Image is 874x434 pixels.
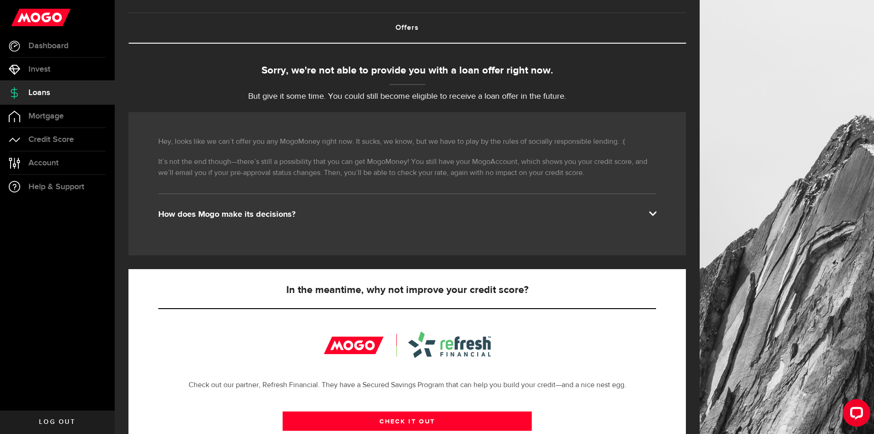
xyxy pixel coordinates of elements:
p: Hey, looks like we can’t offer you any MogoMoney right now. It sucks, we know, but we have to pla... [158,136,656,147]
a: CHECK IT OUT [283,411,532,431]
a: Offers [128,13,686,43]
span: Dashboard [28,42,68,50]
span: Log out [39,419,75,425]
span: Loans [28,89,50,97]
p: It’s not the end though—there’s still a possibility that you can get MogoMoney! You still have yo... [158,157,656,179]
span: Mortgage [28,112,64,120]
div: How does Mogo make its decisions? [158,209,656,220]
p: Check out our partner, Refresh Financial. They have a Secured Savings Program that can help you b... [158,380,656,391]
span: Invest [28,65,50,73]
ul: Tabs Navigation [128,12,686,44]
div: Sorry, we're not able to provide you with a loan offer right now. [128,63,686,79]
span: Help & Support [28,183,84,191]
h5: In the meantime, why not improve your credit score? [158,285,656,296]
p: But give it some time. You could still become eligible to receive a loan offer in the future. [128,90,686,103]
iframe: LiveChat chat widget [835,395,874,434]
span: Credit Score [28,135,74,144]
span: Account [28,159,59,167]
